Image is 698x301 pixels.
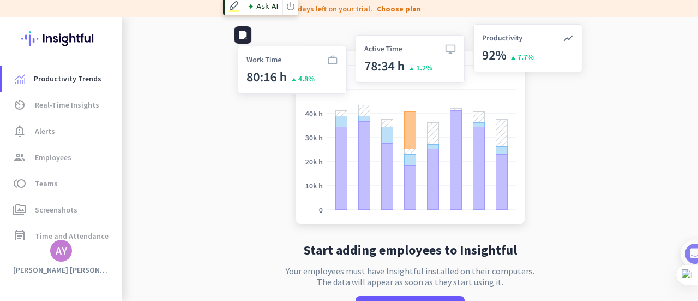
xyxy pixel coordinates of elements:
[13,229,26,243] i: event_note
[35,203,77,216] span: Screenshots
[13,203,26,216] i: perm_media
[35,229,109,243] span: Time and Attendance
[230,17,591,235] img: no-search-results
[2,223,122,249] a: event_noteTime and Attendance
[2,66,122,92] a: menu-itemProductivity Trends
[35,125,55,138] span: Alerts
[2,118,122,144] a: notification_importantAlerts
[13,98,26,111] i: av_timer
[13,177,26,190] i: toll
[2,144,122,170] a: groupEmployees
[2,170,122,197] a: tollTeams
[15,74,25,84] img: menu-item
[35,151,71,164] span: Employees
[2,92,122,118] a: av_timerReal-Time Insights
[13,151,26,164] i: group
[56,245,67,256] div: AY
[13,125,26,138] i: notification_important
[35,98,99,111] span: Real-Time Insights
[286,265,534,287] p: Your employees must have Insightful installed on their computers. The data will appear as soon as...
[304,244,517,257] h2: Start adding employees to Insightful
[35,177,58,190] span: Teams
[2,197,122,223] a: perm_mediaScreenshots
[377,3,421,14] a: Choose plan
[34,72,101,85] span: Productivity Trends
[21,17,101,60] img: Insightful logo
